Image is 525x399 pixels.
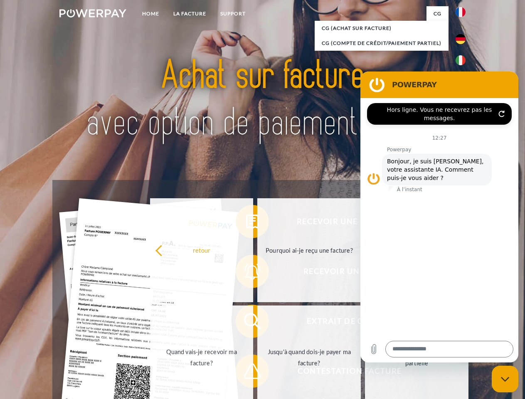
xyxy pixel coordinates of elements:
[155,244,249,256] div: retour
[155,346,249,369] div: Quand vais-je recevoir ma facture?
[426,6,449,21] a: CG
[456,34,466,44] img: de
[59,9,126,17] img: logo-powerpay-white.svg
[360,71,518,362] iframe: Fenêtre de messagerie
[315,21,449,36] a: CG (achat sur facture)
[213,6,253,21] a: Support
[456,55,466,65] img: it
[262,346,356,369] div: Jusqu'à quand dois-je payer ma facture?
[315,36,449,51] a: CG (Compte de crédit/paiement partiel)
[135,6,166,21] a: Home
[456,7,466,17] img: fr
[492,366,518,392] iframe: Bouton de lancement de la fenêtre de messagerie, conversation en cours
[79,40,446,159] img: title-powerpay_fr.svg
[262,244,356,256] div: Pourquoi ai-je reçu une facture?
[166,6,213,21] a: LA FACTURE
